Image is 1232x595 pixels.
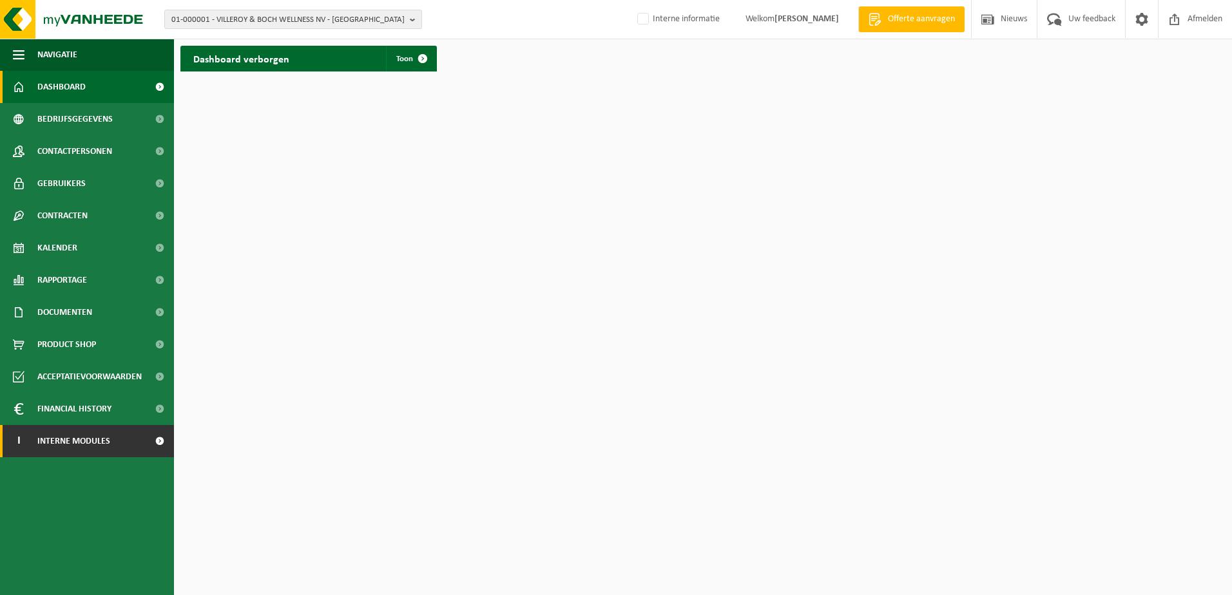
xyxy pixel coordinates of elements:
[37,103,113,135] span: Bedrijfsgegevens
[37,264,87,296] span: Rapportage
[885,13,958,26] span: Offerte aanvragen
[37,200,88,232] span: Contracten
[635,10,720,29] label: Interne informatie
[37,296,92,328] span: Documenten
[858,6,965,32] a: Offerte aanvragen
[37,232,77,264] span: Kalender
[164,10,422,29] button: 01-000001 - VILLEROY & BOCH WELLNESS NV - [GEOGRAPHIC_DATA]
[37,425,110,457] span: Interne modules
[775,14,839,24] strong: [PERSON_NAME]
[37,361,142,393] span: Acceptatievoorwaarden
[37,167,86,200] span: Gebruikers
[13,425,24,457] span: I
[37,71,86,103] span: Dashboard
[37,39,77,71] span: Navigatie
[386,46,436,71] a: Toon
[180,46,302,71] h2: Dashboard verborgen
[37,328,96,361] span: Product Shop
[396,55,413,63] span: Toon
[37,135,112,167] span: Contactpersonen
[171,10,405,30] span: 01-000001 - VILLEROY & BOCH WELLNESS NV - [GEOGRAPHIC_DATA]
[37,393,111,425] span: Financial History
